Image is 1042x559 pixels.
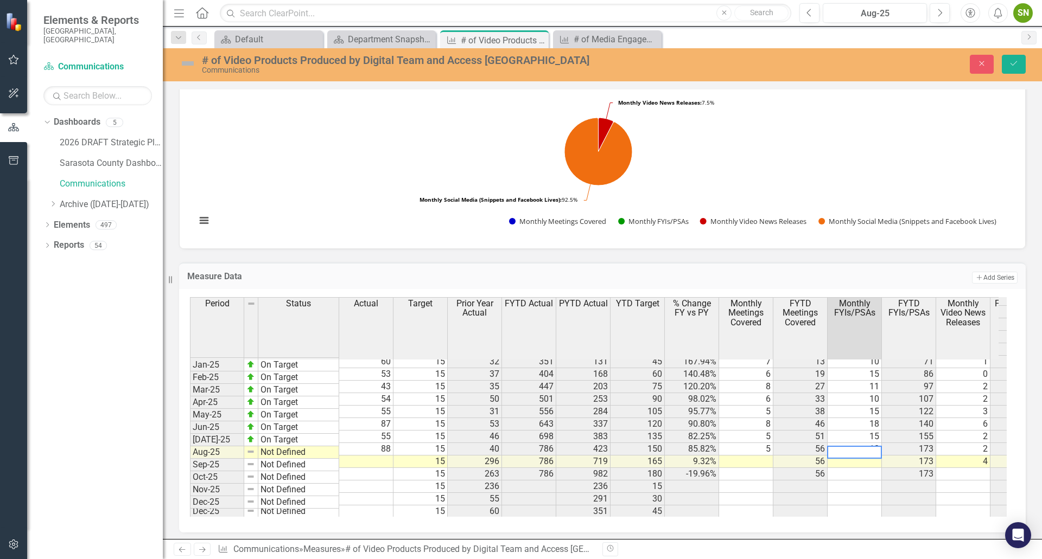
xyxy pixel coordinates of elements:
[556,356,611,368] td: 131
[828,381,882,393] td: 11
[773,406,828,418] td: 38
[258,371,339,384] td: On Target
[196,213,212,228] button: View chart menu, Videos by Product Type (Current Month)
[502,356,556,368] td: 351
[190,371,244,384] td: Feb-25
[218,543,594,556] div: » »
[448,468,502,480] td: 263
[448,493,502,505] td: 55
[190,396,244,409] td: Apr-25
[190,446,244,459] td: Aug-25
[258,384,339,396] td: On Target
[936,418,990,431] td: 6
[393,356,448,368] td: 15
[1013,3,1033,23] button: SN
[721,299,771,327] span: Monthly Meetings Covered
[502,431,556,443] td: 698
[773,368,828,381] td: 19
[611,443,665,455] td: 150
[43,14,152,27] span: Elements & Reports
[667,299,716,318] span: % Change FY vs PY
[936,381,990,393] td: 2
[448,381,502,393] td: 35
[611,493,665,505] td: 30
[936,393,990,406] td: 2
[348,33,433,46] div: Department Snapshot
[258,459,339,471] td: Not Defined
[190,434,244,446] td: [DATE]-25
[611,431,665,443] td: 135
[502,468,556,480] td: 786
[258,359,339,371] td: On Target
[258,471,339,484] td: Not Defined
[719,418,773,431] td: 8
[286,299,311,309] span: Status
[345,544,652,554] div: # of Video Products Produced by Digital Team and Access [GEOGRAPHIC_DATA]
[246,372,255,381] img: zOikAAAAAElFTkSuQmCC
[43,61,152,73] a: Communications
[773,418,828,431] td: 46
[556,455,611,468] td: 719
[882,406,936,418] td: 122
[556,431,611,443] td: 383
[556,505,611,518] td: 351
[884,299,933,318] span: FYTD FYIs/PSAs
[448,356,502,368] td: 32
[936,455,990,468] td: 4
[776,299,825,327] span: FYTD Meetings Covered
[246,472,255,481] img: 8DAGhfEEPCf229AAAAAElFTkSuQmCC
[461,34,546,47] div: # of Video Products Produced by Digital Team and Access [GEOGRAPHIC_DATA]
[618,216,688,226] button: Show Monthly FYIs/PSAs
[505,299,553,309] span: FYTD Actual
[258,496,339,509] td: Not Defined
[60,178,163,190] a: Communications
[205,299,230,309] span: Period
[936,431,990,443] td: 2
[393,406,448,418] td: 15
[60,198,163,211] a: Archive ([DATE]-[DATE])
[616,299,659,309] span: YTD Target
[190,496,244,509] td: Dec-25
[719,406,773,418] td: 5
[574,33,659,46] div: # of Media Engagements (RTQs, Pitches, Corrections)
[339,431,393,443] td: 55
[882,468,936,480] td: 173
[339,356,393,368] td: 60
[420,196,577,203] text: 92.5%
[828,393,882,406] td: 10
[339,406,393,418] td: 55
[54,116,100,128] a: Dashboards
[828,356,882,368] td: 10
[246,422,255,431] img: zOikAAAAAElFTkSuQmCC
[90,241,107,250] div: 54
[339,368,393,381] td: 53
[556,381,611,393] td: 203
[719,393,773,406] td: 6
[393,431,448,443] td: 15
[54,219,90,232] a: Elements
[190,75,1006,237] svg: Interactive chart
[448,431,502,443] td: 46
[556,480,611,493] td: 236
[938,299,988,327] span: Monthly Video News Releases
[828,431,882,443] td: 15
[202,54,654,66] div: # of Video Products Produced by Digital Team and Access [GEOGRAPHIC_DATA]
[202,66,654,74] div: Communications
[882,418,936,431] td: 140
[556,393,611,406] td: 253
[993,299,1042,327] span: FYTD Video News Releases
[96,220,117,229] div: 497
[220,4,791,23] input: Search ClearPoint...
[665,418,719,431] td: 90.80%
[665,468,719,480] td: -19.96%
[246,360,255,369] img: zOikAAAAAElFTkSuQmCC
[556,443,611,455] td: 423
[246,435,255,444] img: zOikAAAAAElFTkSuQmCC
[556,33,659,46] a: # of Media Engagements (RTQs, Pitches, Corrections)
[448,368,502,381] td: 37
[502,455,556,468] td: 786
[258,421,339,434] td: On Target
[393,505,448,518] td: 15
[936,368,990,381] td: 0
[303,544,341,554] a: Measures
